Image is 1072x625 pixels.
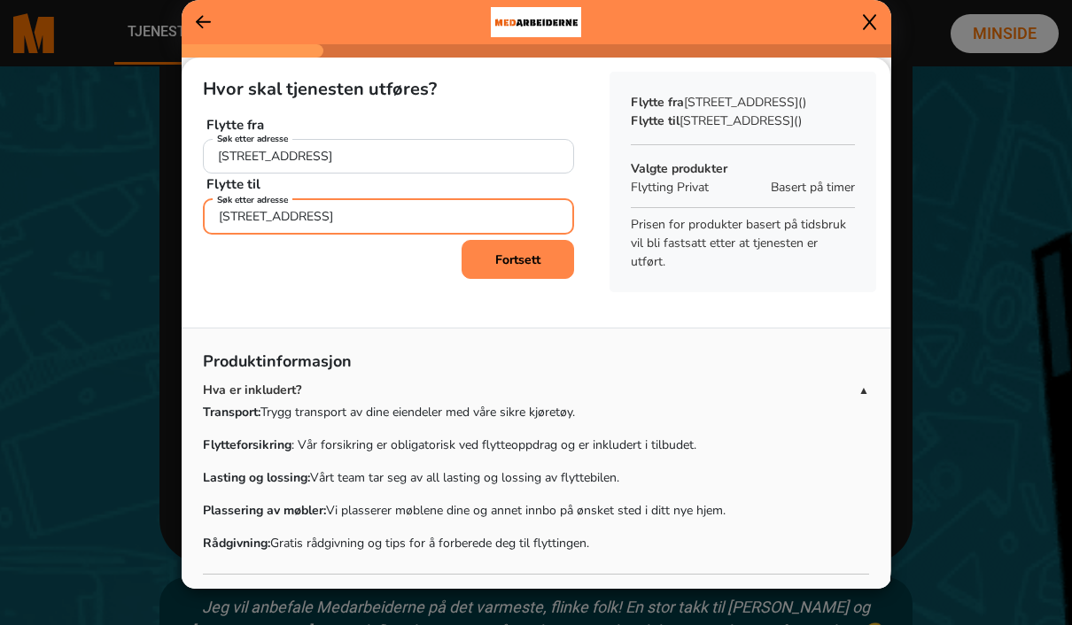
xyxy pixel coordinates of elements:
p: Flytting Privat [631,178,762,197]
p: Produktinformasjon [203,350,869,381]
p: Prisen for produkter basert på tidsbruk vil bli fastsatt etter at tjenesten er utført. [631,215,855,271]
button: Fortsett [462,240,574,279]
strong: Rådgivning: [203,535,270,552]
span: Basert på timer [771,178,855,197]
b: Flytte til [206,175,260,193]
span: ▲ [858,382,869,398]
p: Vårt team tar seg av all lasting og lossing av flyttebilen. [203,468,869,487]
span: () [798,94,806,111]
b: Fortsett [495,251,540,268]
p: Gratis rådgivning og tips for å forberede deg til flyttingen. [203,534,869,552]
label: Søk etter adresse [213,194,292,207]
p: [STREET_ADDRESS] [631,93,855,112]
b: Flytte fra [631,94,684,111]
span: () [794,112,802,129]
input: Søk... [203,139,574,174]
strong: Flytteforsikring [203,436,291,453]
h5: Hvor skal tjenesten utføres? [203,79,574,100]
p: Trygg transport av dine eiendeler med våre sikre kjøretøy. [203,403,869,421]
b: Flytte til [631,112,680,129]
p: : Vår forsikring er obligatorisk ved flytteoppdrag og er inkludert i tilbudet. [203,436,869,454]
b: Flytte fra [206,116,264,134]
strong: Plassering av møbler: [203,502,326,519]
b: Valgte produkter [631,160,727,177]
strong: Transport: [203,404,260,421]
input: Søk... [203,198,574,235]
label: Søk etter adresse [213,133,292,146]
p: [STREET_ADDRESS] [631,112,855,130]
strong: Lasting og lossing: [203,469,310,486]
p: Hva er inkludert? [203,381,858,399]
p: Vi plasserer møblene dine og annet innbo på ønsket sted i ditt nye hjem. [203,501,869,520]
